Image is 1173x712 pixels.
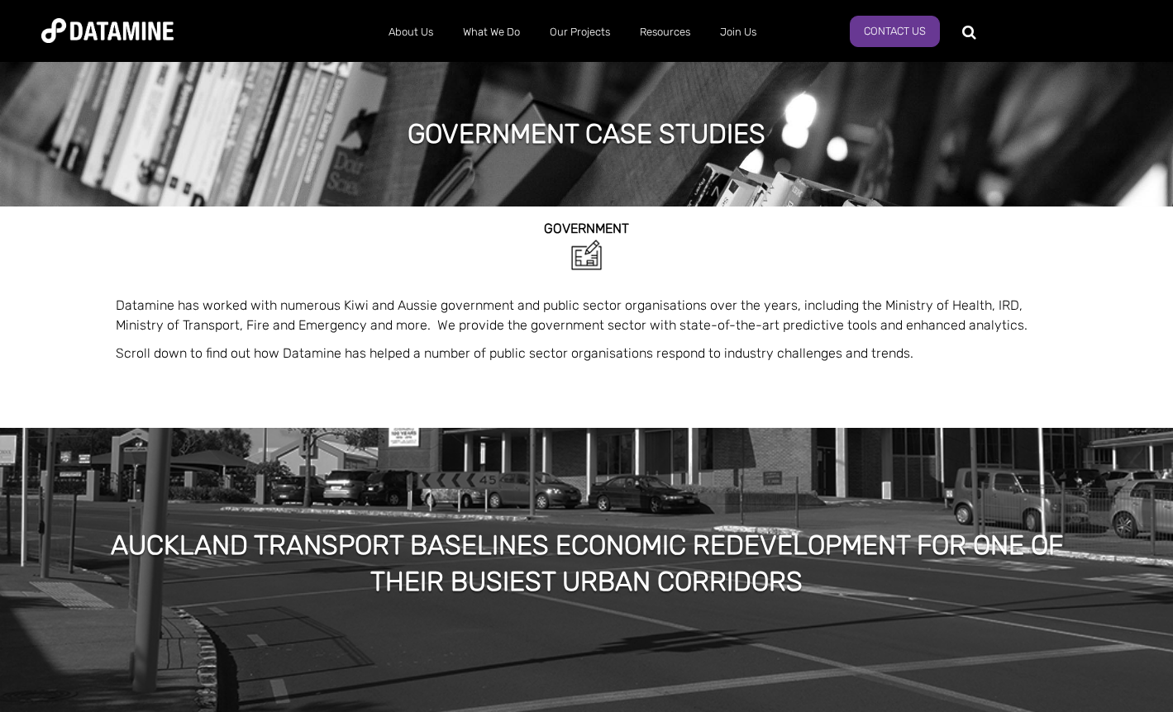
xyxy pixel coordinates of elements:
[116,344,1058,363] p: Scroll down to find out how Datamine has helped a number of public sector organisations respond t...
[116,296,1058,335] p: Datamine has worked with numerous Kiwi and Aussie government and public sector organisations over...
[83,527,1091,600] h1: AUCKLAND TRANSPORT BASELINES ECONOMIC REDEVELOPMENT FOR ONE OF THEIR BUSIEST URBAN CORRIDORS
[535,11,625,54] a: Our Projects
[705,11,771,54] a: Join Us
[374,11,448,54] a: About Us
[850,16,940,47] a: Contact Us
[41,18,174,43] img: Datamine
[625,11,705,54] a: Resources
[448,11,535,54] a: What We Do
[568,236,605,273] img: Government-1
[116,221,1058,236] h2: GOVERNMENT
[408,116,765,152] h1: government case studies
